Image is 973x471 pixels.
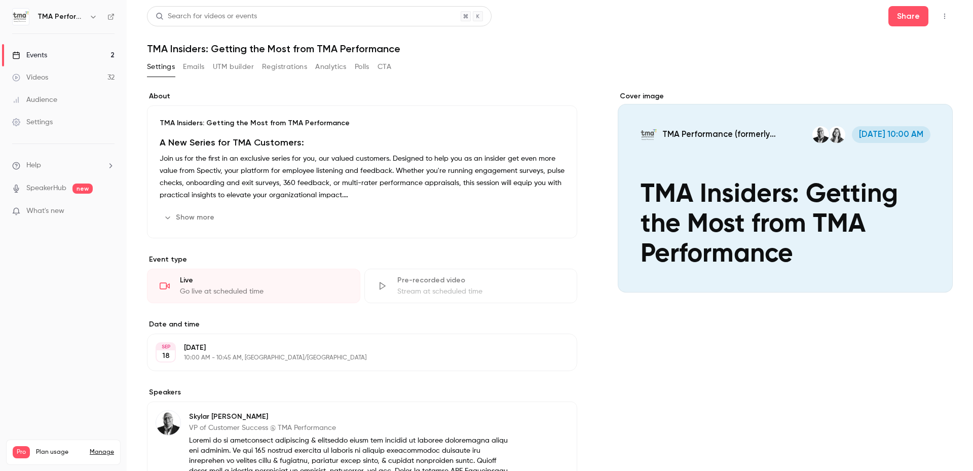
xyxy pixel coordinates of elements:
a: Manage [90,448,114,456]
img: Skylar de Jong [156,411,180,435]
h6: TMA Performance (formerly DecisionWise) [38,12,85,22]
p: 10:00 AM - 10:45 AM, [GEOGRAPHIC_DATA]/[GEOGRAPHIC_DATA] [184,354,523,362]
div: Go live at scheduled time [180,286,348,297]
span: Plan usage [36,448,84,456]
label: Cover image [618,91,953,101]
button: CTA [378,59,391,75]
h1: TMA Insiders: Getting the Most from TMA Performance [147,43,953,55]
button: UTM builder [213,59,254,75]
label: About [147,91,577,101]
div: Audience [12,95,57,105]
span: Help [26,160,41,171]
iframe: Noticeable Trigger [102,207,115,216]
p: 18 [162,351,170,361]
span: What's new [26,206,64,216]
label: Speakers [147,387,577,397]
div: SEP [157,343,175,350]
div: LiveGo live at scheduled time [147,269,360,303]
label: Date and time [147,319,577,330]
div: Search for videos or events [156,11,257,22]
p: Event type [147,255,577,265]
div: Live [180,275,348,285]
li: help-dropdown-opener [12,160,115,171]
button: Polls [355,59,369,75]
div: Videos [12,73,48,83]
span: new [72,184,93,194]
button: Registrations [262,59,307,75]
p: [DATE] [184,343,523,353]
button: Settings [147,59,175,75]
button: Share [888,6,928,26]
button: Analytics [315,59,347,75]
p: Skylar [PERSON_NAME] [189,412,511,422]
div: Pre-recorded video [397,275,565,285]
p: VP of Customer Success @ TMA Performance [189,423,511,433]
div: Events [12,50,47,60]
button: Emails [183,59,204,75]
section: Cover image [618,91,953,293]
p: Join us for the first in an exclusive series for you, our valued customers. Designed to help you ... [160,153,565,201]
div: Stream at scheduled time [397,286,565,297]
div: Pre-recorded videoStream at scheduled time [364,269,578,303]
span: Pro [13,446,30,458]
img: TMA Performance (formerly DecisionWise) [13,9,29,25]
p: TMA Insiders: Getting the Most from TMA Performance [160,118,565,128]
div: Settings [12,117,53,127]
a: SpeakerHub [26,183,66,194]
button: Show more [160,209,220,226]
h1: A New Series for TMA Customers: [160,136,565,149]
